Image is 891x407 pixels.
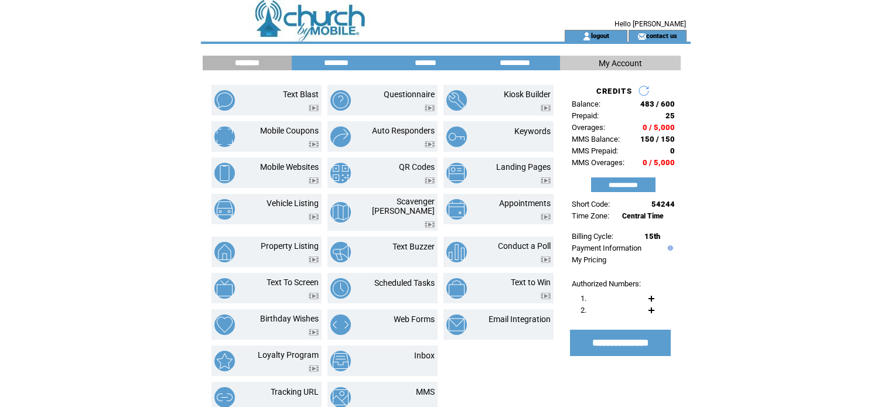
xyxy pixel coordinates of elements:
span: 150 / 150 [640,135,675,143]
img: video.png [541,256,551,263]
a: Kiosk Builder [504,90,551,99]
a: Mobile Coupons [260,126,319,135]
img: qr-codes.png [330,163,351,183]
a: Loyalty Program [258,350,319,360]
img: landing-pages.png [446,163,467,183]
a: Tracking URL [271,387,319,396]
img: text-blast.png [214,90,235,111]
a: Text Blast [283,90,319,99]
img: scavenger-hunt.png [330,202,351,223]
img: vehicle-listing.png [214,199,235,220]
span: MMS Prepaid: [572,146,618,155]
img: video.png [425,221,435,228]
span: 54244 [651,200,675,208]
a: Conduct a Poll [498,241,551,251]
span: Authorized Numbers: [572,279,641,288]
span: Overages: [572,123,605,132]
img: video.png [541,177,551,184]
img: contact_us_icon.gif [637,32,646,41]
img: video.png [309,177,319,184]
span: 0 / 5,000 [643,158,675,167]
a: My Pricing [572,255,606,264]
a: Web Forms [394,314,435,324]
a: Email Integration [489,314,551,324]
img: video.png [541,214,551,220]
img: email-integration.png [446,314,467,335]
a: Payment Information [572,244,641,252]
span: Time Zone: [572,211,609,220]
img: inbox.png [330,351,351,371]
span: Central Time [622,212,664,220]
span: 25 [665,111,675,120]
span: Short Code: [572,200,610,208]
img: keywords.png [446,126,467,147]
span: 0 / 5,000 [643,123,675,132]
span: 0 [670,146,675,155]
a: Auto Responders [372,126,435,135]
span: MMS Balance: [572,135,620,143]
span: Billing Cycle: [572,232,613,241]
img: video.png [309,141,319,148]
a: Scheduled Tasks [374,278,435,288]
img: video.png [309,105,319,111]
span: Prepaid: [572,111,599,120]
img: mobile-websites.png [214,163,235,183]
a: QR Codes [399,162,435,172]
a: Scavenger [PERSON_NAME] [372,197,435,216]
img: video.png [425,141,435,148]
img: property-listing.png [214,242,235,262]
a: Inbox [414,351,435,360]
img: text-to-win.png [446,278,467,299]
img: text-to-screen.png [214,278,235,299]
img: video.png [309,293,319,299]
span: My Account [599,59,642,68]
img: web-forms.png [330,314,351,335]
span: Balance: [572,100,600,108]
a: Appointments [499,199,551,208]
img: kiosk-builder.png [446,90,467,111]
span: Hello [PERSON_NAME] [615,20,686,28]
span: 15th [644,232,660,241]
img: video.png [541,105,551,111]
a: contact us [646,32,677,39]
img: video.png [309,329,319,336]
a: Property Listing [261,241,319,251]
img: loyalty-program.png [214,351,235,371]
img: mobile-coupons.png [214,126,235,147]
img: scheduled-tasks.png [330,278,351,299]
a: Text to Win [511,278,551,287]
img: questionnaire.png [330,90,351,111]
a: Birthday Wishes [260,314,319,323]
span: MMS Overages: [572,158,624,167]
img: appointments.png [446,199,467,220]
img: video.png [309,256,319,263]
img: text-buzzer.png [330,242,351,262]
a: Landing Pages [496,162,551,172]
a: Questionnaire [384,90,435,99]
span: 1. [581,294,586,303]
img: help.gif [665,245,673,251]
a: Text Buzzer [392,242,435,251]
a: logout [591,32,609,39]
span: CREDITS [596,87,632,95]
img: video.png [541,293,551,299]
img: video.png [309,365,319,372]
a: Keywords [514,126,551,136]
img: video.png [425,105,435,111]
a: Vehicle Listing [267,199,319,208]
span: 2. [581,306,586,314]
img: conduct-a-poll.png [446,242,467,262]
a: Text To Screen [267,278,319,287]
img: auto-responders.png [330,126,351,147]
img: account_icon.gif [582,32,591,41]
a: MMS [416,387,435,396]
a: Mobile Websites [260,162,319,172]
span: 483 / 600 [640,100,675,108]
img: video.png [425,177,435,184]
img: video.png [309,214,319,220]
img: birthday-wishes.png [214,314,235,335]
